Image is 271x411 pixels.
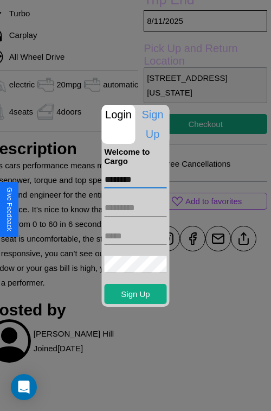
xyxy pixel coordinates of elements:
button: Sign Up [105,284,167,304]
p: Sign Up [136,105,170,144]
h4: Welcome to Cargo [105,147,167,166]
div: Give Feedback [5,187,13,231]
p: Login [102,105,135,124]
div: Open Intercom Messenger [11,374,37,400]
